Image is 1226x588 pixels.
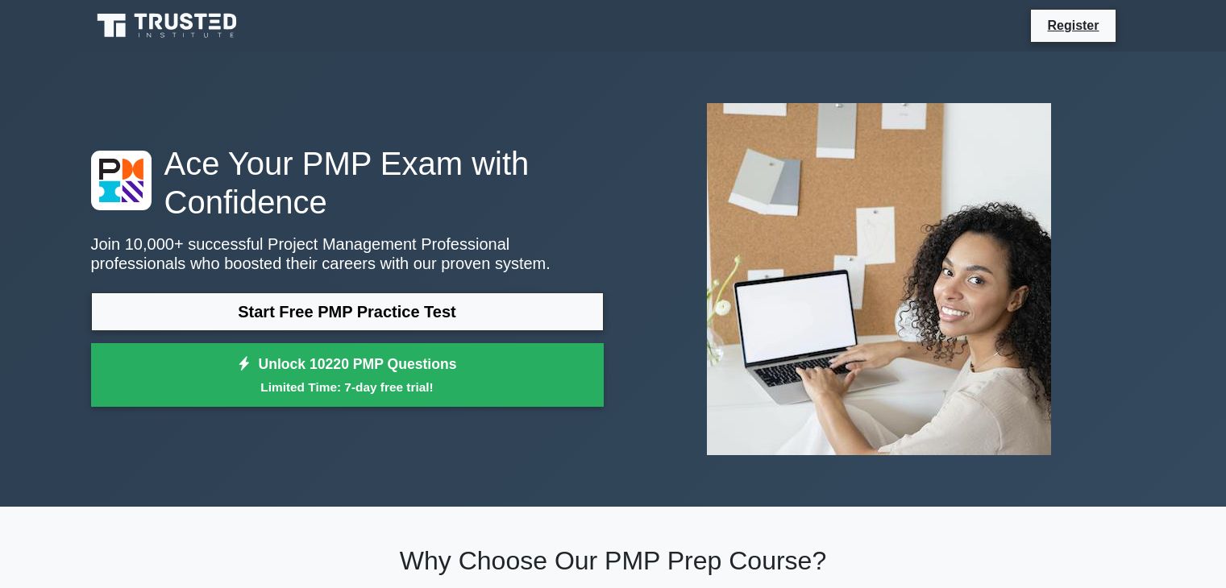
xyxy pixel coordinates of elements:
[1037,15,1108,35] a: Register
[91,234,604,273] p: Join 10,000+ successful Project Management Professional professionals who boosted their careers w...
[91,545,1136,576] h2: Why Choose Our PMP Prep Course?
[111,378,584,396] small: Limited Time: 7-day free trial!
[91,144,604,222] h1: Ace Your PMP Exam with Confidence
[91,292,604,331] a: Start Free PMP Practice Test
[91,343,604,408] a: Unlock 10220 PMP QuestionsLimited Time: 7-day free trial!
